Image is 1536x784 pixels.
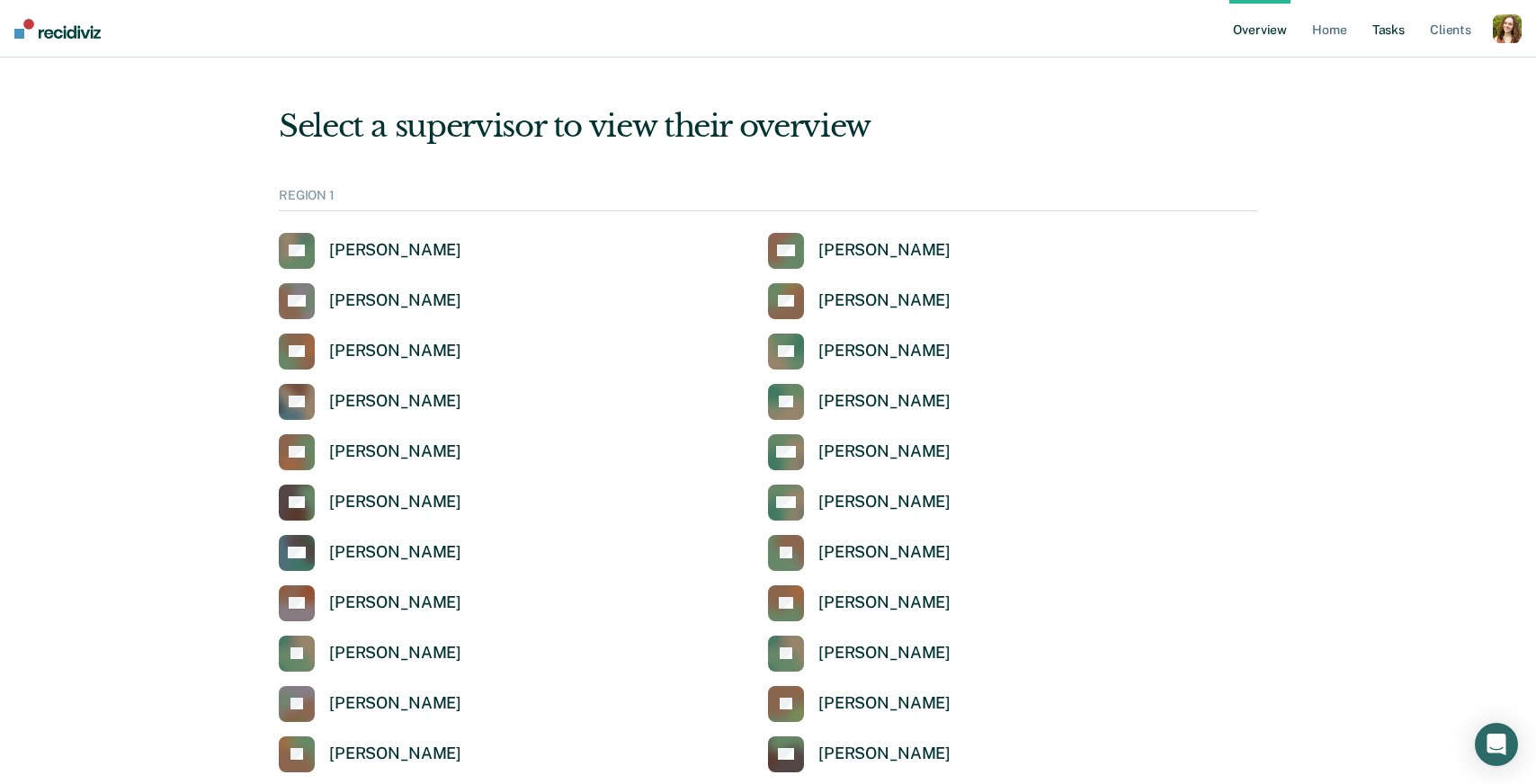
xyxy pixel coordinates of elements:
div: Select a supervisor to view their overview [279,108,1257,145]
div: [PERSON_NAME] [329,290,461,311]
a: [PERSON_NAME] [279,434,461,470]
a: [PERSON_NAME] [768,535,951,571]
a: [PERSON_NAME] [768,636,951,672]
div: [PERSON_NAME] [818,744,951,764]
div: [PERSON_NAME] [329,693,461,714]
div: [PERSON_NAME] [329,341,461,361]
div: [PERSON_NAME] [818,592,951,613]
a: [PERSON_NAME] [768,686,951,722]
div: [PERSON_NAME] [329,492,461,512]
a: [PERSON_NAME] [279,334,461,370]
div: [PERSON_NAME] [329,744,461,764]
a: [PERSON_NAME] [768,384,951,420]
a: [PERSON_NAME] [768,585,951,621]
div: [PERSON_NAME] [818,341,951,361]
a: [PERSON_NAME] [279,233,461,269]
div: [PERSON_NAME] [818,391,951,412]
a: [PERSON_NAME] [279,485,461,521]
a: [PERSON_NAME] [279,736,461,772]
div: [PERSON_NAME] [818,693,951,714]
div: [PERSON_NAME] [818,542,951,563]
div: [PERSON_NAME] [818,441,951,462]
a: [PERSON_NAME] [768,485,951,521]
div: [PERSON_NAME] [329,592,461,613]
a: [PERSON_NAME] [768,233,951,269]
a: [PERSON_NAME] [768,334,951,370]
div: [PERSON_NAME] [818,643,951,664]
div: [PERSON_NAME] [818,290,951,311]
a: [PERSON_NAME] [279,686,461,722]
img: Recidiviz [14,19,101,39]
div: REGION 1 [279,188,1257,211]
a: [PERSON_NAME] [279,636,461,672]
a: [PERSON_NAME] [279,384,461,420]
a: [PERSON_NAME] [768,283,951,319]
div: [PERSON_NAME] [818,240,951,261]
a: [PERSON_NAME] [768,434,951,470]
a: [PERSON_NAME] [279,535,461,571]
div: Open Intercom Messenger [1475,723,1518,766]
a: [PERSON_NAME] [279,585,461,621]
div: [PERSON_NAME] [329,542,461,563]
div: [PERSON_NAME] [329,240,461,261]
div: [PERSON_NAME] [329,643,461,664]
a: [PERSON_NAME] [279,283,461,319]
div: [PERSON_NAME] [329,391,461,412]
a: [PERSON_NAME] [768,736,951,772]
div: [PERSON_NAME] [818,492,951,512]
div: [PERSON_NAME] [329,441,461,462]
